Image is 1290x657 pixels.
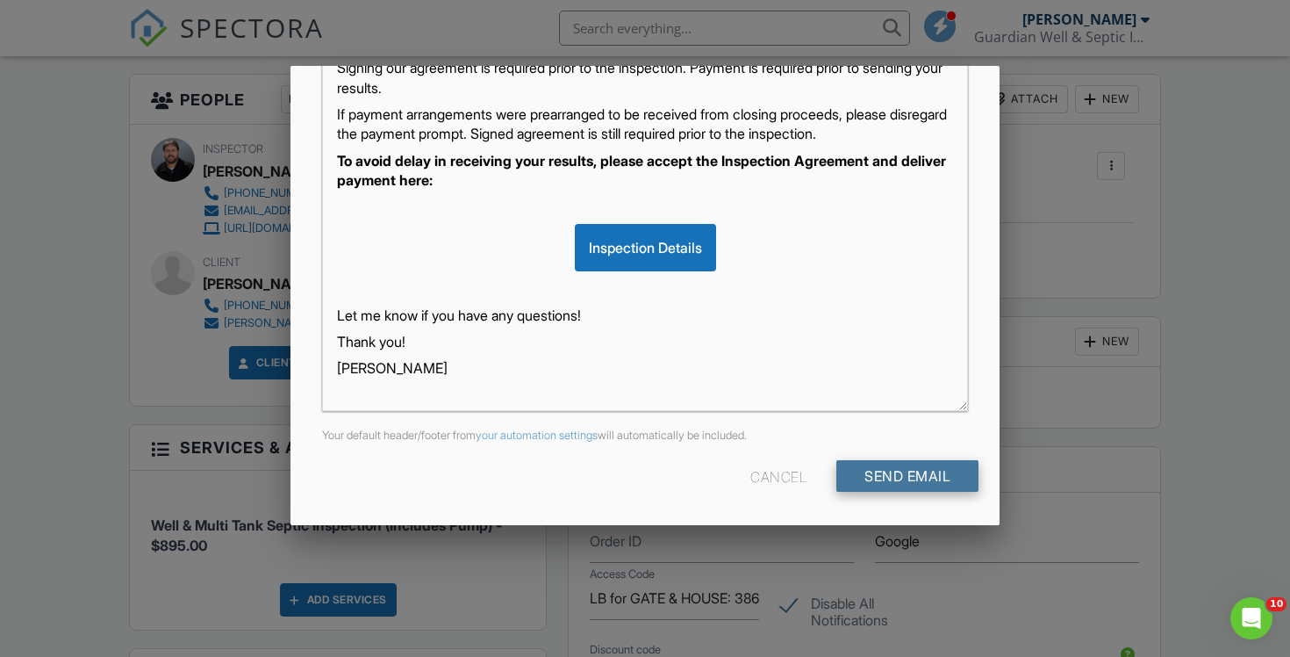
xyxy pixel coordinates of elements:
strong: To avoid delay in receiving your results, please accept the Inspection Agreement and deliver paym... [337,152,946,189]
p: If payment arrangements were prearranged to be received from closing proceeds, please disregard t... [337,105,954,144]
p: Let me know if you have any questions! [337,306,954,325]
div: Cancel [750,460,806,492]
div: Your default header/footer from will automatically be included. [312,429,979,443]
input: Send Email [836,460,978,492]
span: 10 [1266,597,1286,611]
div: Inspection Details [575,224,716,271]
p: [PERSON_NAME] [337,358,954,378]
iframe: Intercom live chat [1230,597,1272,639]
p: Thank you! [337,332,954,351]
a: Inspection Details [575,239,716,256]
a: your automation settings [476,429,598,442]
